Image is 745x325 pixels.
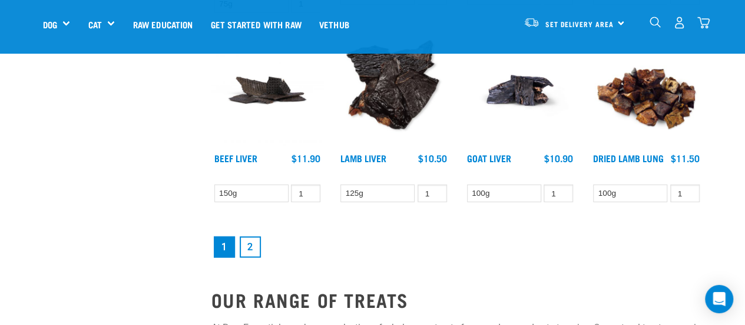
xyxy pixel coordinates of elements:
span: Set Delivery Area [545,22,614,26]
input: 1 [544,185,573,203]
a: Raw Education [124,1,201,48]
a: Vethub [310,1,358,48]
div: Open Intercom Messenger [705,285,733,313]
img: Goat Liver [464,34,577,147]
a: Beef Liver [214,155,257,160]
div: $10.90 [544,153,573,163]
div: $11.50 [671,153,700,163]
input: 1 [291,185,320,203]
img: user.png [673,17,686,29]
a: Lamb Liver [340,155,386,160]
nav: pagination [211,234,703,260]
div: $11.90 [292,153,320,163]
a: Get started with Raw [202,1,310,48]
a: Cat [88,18,101,31]
img: Beef Liver and Lamb Liver Treats [337,34,450,147]
a: Dog [43,18,57,31]
div: $10.50 [418,153,447,163]
img: home-icon-1@2x.png [650,17,661,28]
a: Dried Lamb Lung [593,155,664,160]
img: Pile Of Dried Lamb Lungs For Pets [590,34,703,147]
input: 1 [418,185,447,203]
a: Goto page 2 [240,237,261,258]
a: Goat Liver [467,155,511,160]
input: 1 [670,185,700,203]
img: van-moving.png [524,17,539,28]
img: home-icon@2x.png [697,17,710,29]
img: Beef Liver [211,34,324,147]
a: Page 1 [214,237,235,258]
h2: OUR RANGE OF TREATS [211,289,703,310]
